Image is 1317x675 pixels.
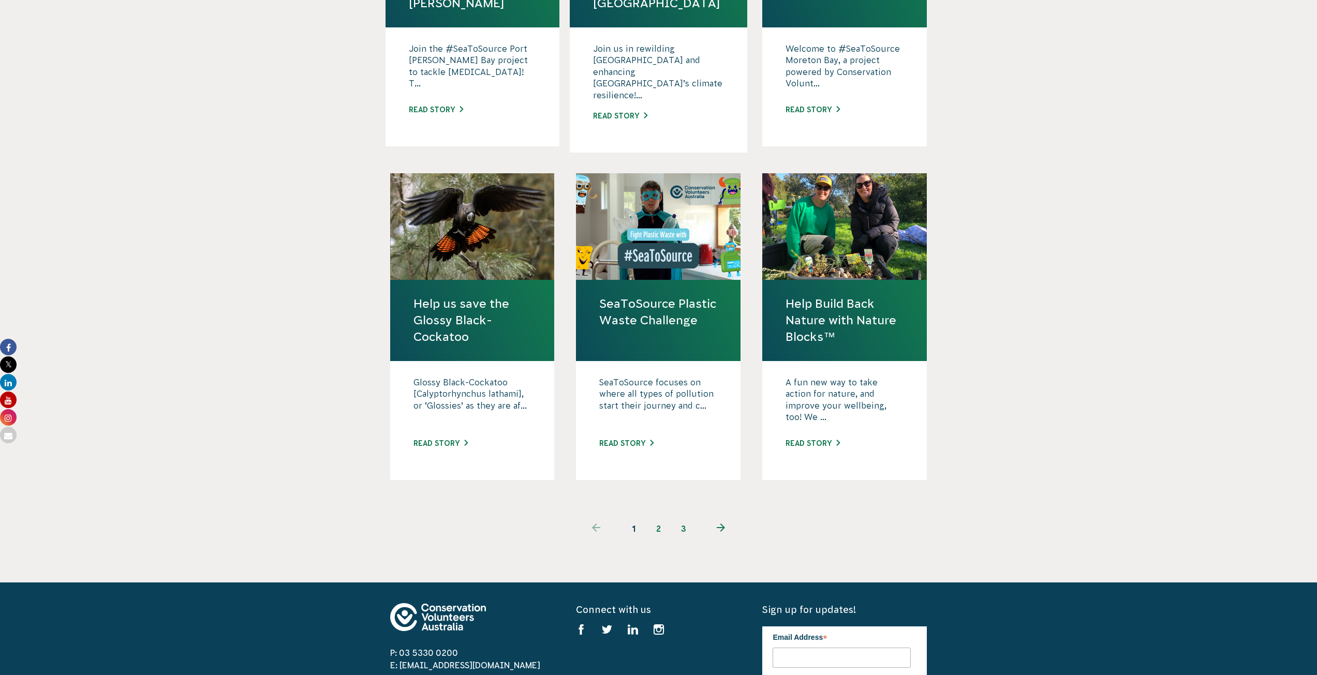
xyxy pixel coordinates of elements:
a: Help us save the Glossy Black-Cockatoo [413,295,531,346]
a: Read story [409,106,463,114]
p: Join the #SeaToSource Port [PERSON_NAME] Bay project to tackle [MEDICAL_DATA]! T... [409,43,536,95]
h5: Connect with us [576,603,741,616]
p: A fun new way to take action for nature, and improve your wellbeing, too! We ... [786,377,904,428]
p: Glossy Black-Cockatoo [Calyptorhynchus lathami], or ‘Glossies’ as they are af... [413,377,531,428]
p: SeaToSource focuses on where all types of pollution start their journey and c... [599,377,717,428]
h5: Sign up for updates! [762,603,927,616]
ul: Pagination [571,516,746,541]
a: Read story [599,439,654,447]
a: Read story [593,112,647,120]
a: E: [EMAIL_ADDRESS][DOMAIN_NAME] [390,661,540,670]
img: logo-footer.svg [390,603,486,631]
a: Help Build Back Nature with Nature Blocks™ [786,295,904,346]
a: 2 [646,516,671,541]
a: Read story [786,439,840,447]
span: 1 [621,516,646,541]
a: P: 03 5330 0200 [390,648,458,657]
p: Welcome to #SeaToSource Moreton Bay, a project powered by Conservation Volunt... [786,43,904,95]
a: Read story [413,439,468,447]
a: Read story [786,106,840,114]
a: 3 [671,516,696,541]
a: Next page [696,516,746,541]
a: SeaToSource Plastic Waste Challenge [599,295,717,328]
p: Join us in rewilding [GEOGRAPHIC_DATA] and enhancing [GEOGRAPHIC_DATA]’s climate resilience!... [593,43,724,101]
label: Email Address [773,626,911,646]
